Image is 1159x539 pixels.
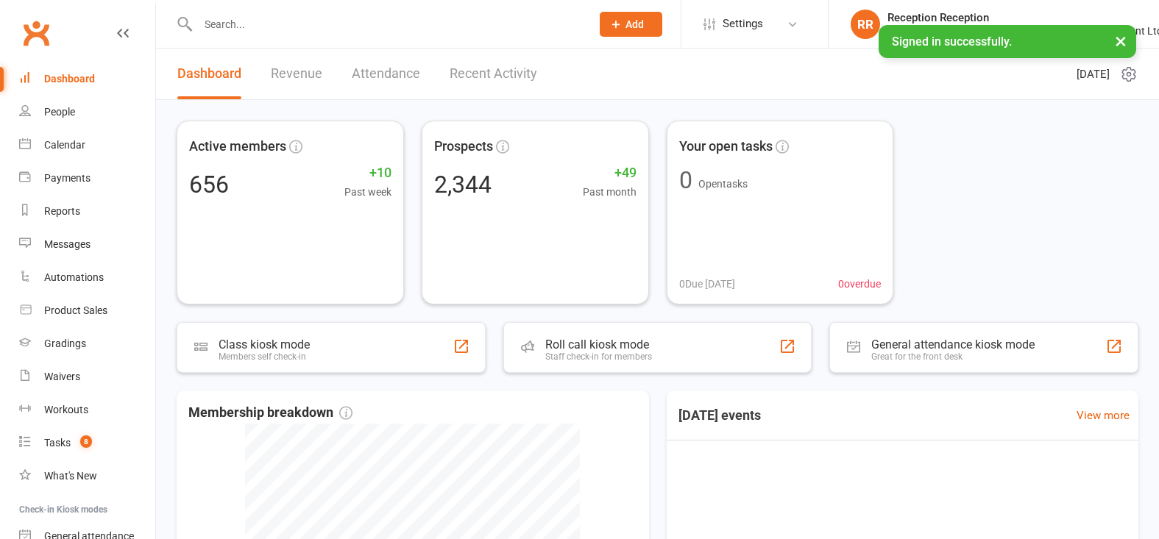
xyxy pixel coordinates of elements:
a: Workouts [19,393,155,426]
a: Gradings [19,327,155,360]
a: Calendar [19,129,155,162]
div: Roll call kiosk mode [545,338,652,351]
a: Recent Activity [450,49,537,99]
div: What's New [44,470,97,482]
a: People [19,96,155,129]
div: Reports [44,205,80,217]
span: Active members [189,136,286,157]
div: Dashboard [44,73,95,85]
span: Signed in successfully. [892,35,1012,49]
span: Past week [344,184,391,200]
a: Clubworx [18,15,54,51]
a: Revenue [271,49,322,99]
a: What's New [19,460,155,493]
input: Search... [194,14,581,35]
a: Messages [19,228,155,261]
div: 0 [679,168,692,192]
span: Add [625,18,644,30]
div: Workouts [44,404,88,415]
a: Waivers [19,360,155,393]
div: Great for the front desk [871,351,1035,362]
div: 2,344 [434,173,492,196]
a: Automations [19,261,155,294]
span: Past month [583,184,637,200]
a: Payments [19,162,155,195]
div: Waivers [44,371,80,382]
a: Product Sales [19,294,155,327]
span: Membership breakdown [188,402,352,424]
span: [DATE] [1077,65,1110,83]
span: +10 [344,163,391,184]
a: Reports [19,195,155,228]
span: Settings [723,7,763,40]
div: Automations [44,271,104,283]
span: +49 [583,163,637,184]
a: Dashboard [19,63,155,96]
a: Attendance [352,49,420,99]
div: Class kiosk mode [219,338,310,351]
button: Add [600,12,662,37]
div: Staff check-in for members [545,351,652,362]
span: 8 [80,435,92,448]
div: People [44,106,75,118]
div: Tasks [44,437,71,449]
div: Calendar [44,139,85,151]
span: 0 Due [DATE] [679,276,735,292]
span: Prospects [434,136,493,157]
a: Tasks 8 [19,426,155,460]
span: 0 overdue [838,276,881,292]
div: Payments [44,172,91,184]
div: General attendance kiosk mode [871,338,1035,351]
div: RR [851,10,880,39]
div: Members self check-in [219,351,310,362]
div: 656 [189,173,229,196]
a: View more [1077,407,1130,424]
a: Dashboard [177,49,241,99]
div: Product Sales [44,304,107,316]
button: × [1107,25,1134,57]
span: Your open tasks [679,136,773,157]
div: Gradings [44,338,86,349]
div: Messages [44,238,91,250]
span: Open tasks [698,178,748,190]
h3: [DATE] events [667,402,773,429]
